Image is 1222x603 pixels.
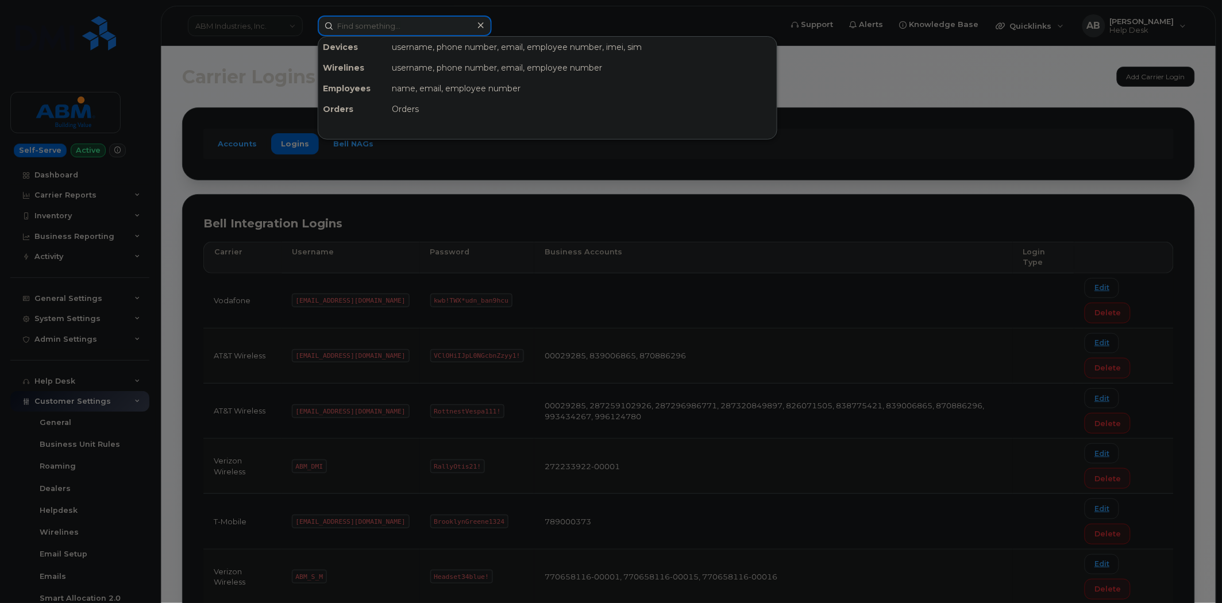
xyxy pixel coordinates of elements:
[387,57,777,78] div: username, phone number, email, employee number
[387,78,777,99] div: name, email, employee number
[318,57,387,78] div: Wirelines
[318,37,387,57] div: Devices
[318,78,387,99] div: Employees
[387,37,777,57] div: username, phone number, email, employee number, imei, sim
[318,99,387,119] div: Orders
[387,99,777,119] div: Orders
